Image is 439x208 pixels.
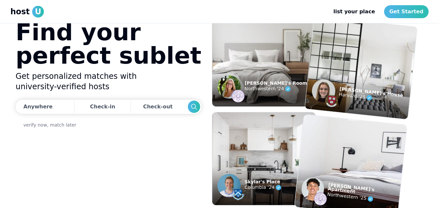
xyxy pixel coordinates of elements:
[23,103,53,111] div: Anywhere
[384,5,429,18] a: Get Started
[23,122,76,128] a: verify now, match later
[16,71,201,92] h2: Get personalized matches with university-verified hosts
[232,188,245,201] img: example listing host
[16,100,201,114] div: Dates trigger
[143,100,175,113] div: Check-out
[328,5,380,18] a: list your place
[217,75,241,99] img: example listing host
[16,100,72,114] button: Anywhere
[212,14,316,106] img: example listing
[328,183,400,198] p: [PERSON_NAME]'s Apartment
[327,190,399,206] p: Northwestern '25
[10,6,30,17] span: host
[16,20,201,67] h1: Find your perfect sublet
[232,90,245,103] img: example listing host
[325,94,339,108] img: example listing host
[245,184,282,191] p: Columbia '24
[301,176,325,202] img: example listing host
[311,78,336,104] img: example listing host
[212,112,316,205] img: example listing
[305,16,417,119] img: example listing
[245,180,282,184] p: Skylar's Place
[328,5,429,18] nav: Main
[313,192,328,206] img: example listing host
[339,91,403,105] p: Harvard '25
[32,6,44,18] span: U
[245,81,307,85] p: [PERSON_NAME]'s Room
[339,87,403,97] p: [PERSON_NAME]'s House
[188,101,200,113] button: Search
[90,100,115,113] div: Check-in
[245,85,307,93] p: Northwestern '24
[10,6,44,18] a: hostU
[217,174,241,197] img: example listing host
